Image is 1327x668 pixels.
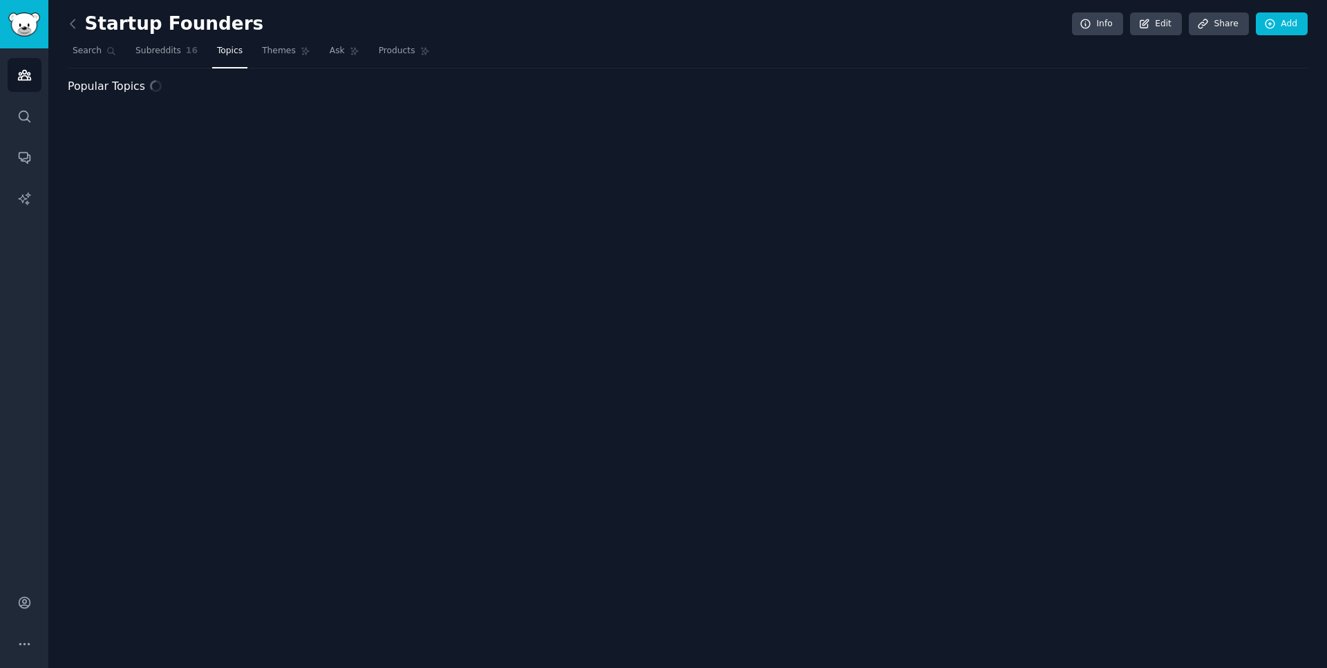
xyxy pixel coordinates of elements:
[330,45,345,57] span: Ask
[68,40,121,68] a: Search
[68,13,263,35] h2: Startup Founders
[1189,12,1248,36] a: Share
[325,40,364,68] a: Ask
[257,40,315,68] a: Themes
[374,40,435,68] a: Products
[186,45,198,57] span: 16
[8,12,40,37] img: GummySearch logo
[379,45,415,57] span: Products
[1130,12,1182,36] a: Edit
[1256,12,1308,36] a: Add
[73,45,102,57] span: Search
[262,45,296,57] span: Themes
[135,45,181,57] span: Subreddits
[1072,12,1123,36] a: Info
[217,45,243,57] span: Topics
[212,40,247,68] a: Topics
[131,40,203,68] a: Subreddits16
[68,78,145,95] span: Popular Topics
